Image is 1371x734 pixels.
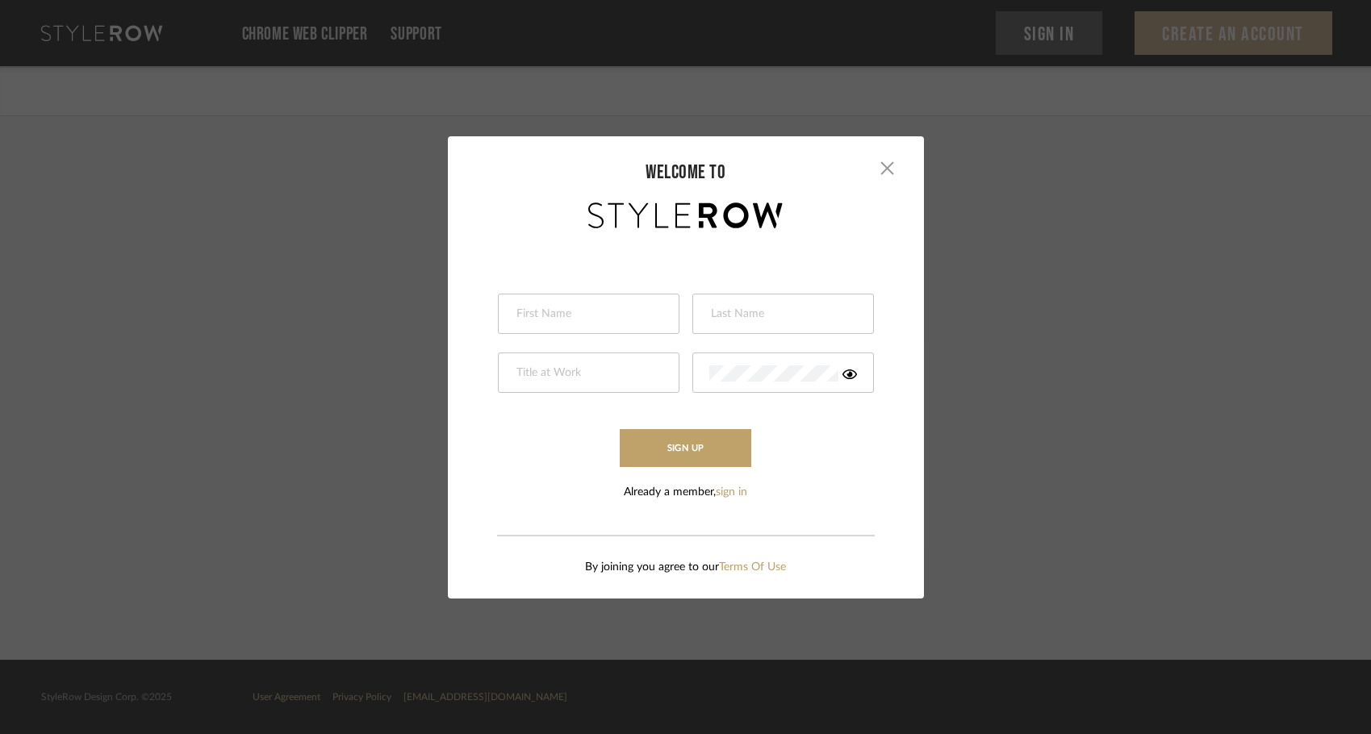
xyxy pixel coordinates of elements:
button: Sign Up [620,429,752,467]
input: Title at Work [515,365,658,382]
div: By joining you agree to our [448,559,924,576]
div: Already a member, [624,484,747,501]
a: sign in [716,486,747,498]
button: Close [872,152,904,185]
input: First Name [515,307,658,323]
div: welcome to [448,161,924,184]
a: Terms Of Use [719,561,786,573]
input: Last Name [709,307,853,323]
